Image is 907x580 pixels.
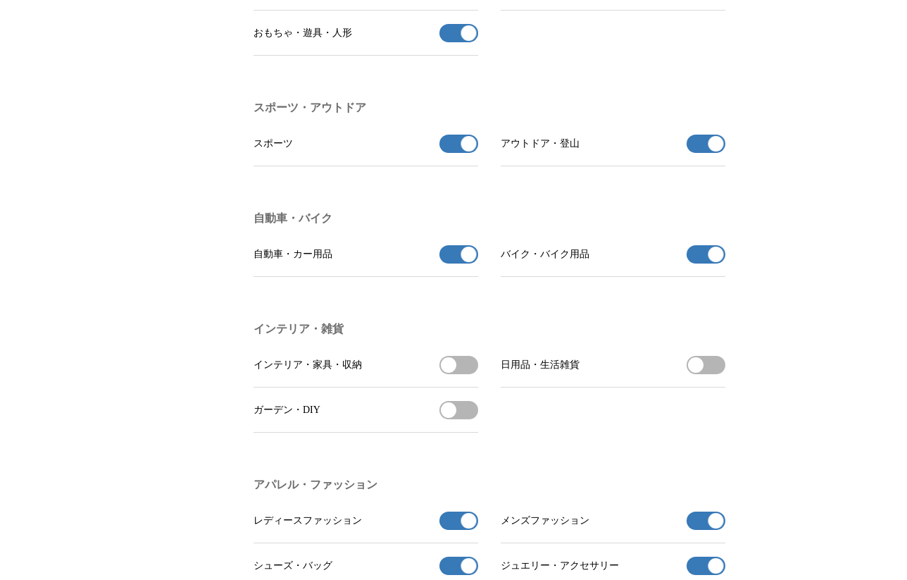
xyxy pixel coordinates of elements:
span: スポーツ [254,137,293,150]
span: ガーデン・DIY [254,404,320,417]
h3: 自動車・バイク [254,211,725,226]
span: 自動車・カー用品 [254,248,332,261]
h3: インテリア・雑貨 [254,322,725,337]
span: 日用品・生活雑貨 [501,359,580,371]
span: ジュエリー・アクセサリー [501,560,619,572]
span: インテリア・家具・収納 [254,359,362,371]
h3: アパレル・ファッション [254,478,725,493]
span: おもちゃ・遊具・人形 [254,27,352,39]
span: メンズファッション [501,514,589,527]
span: レディースファッション [254,514,362,527]
span: アウトドア・登山 [501,137,580,150]
span: シューズ・バッグ [254,560,332,572]
h3: スポーツ・アウトドア [254,101,725,116]
span: バイク・バイク用品 [501,248,589,261]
